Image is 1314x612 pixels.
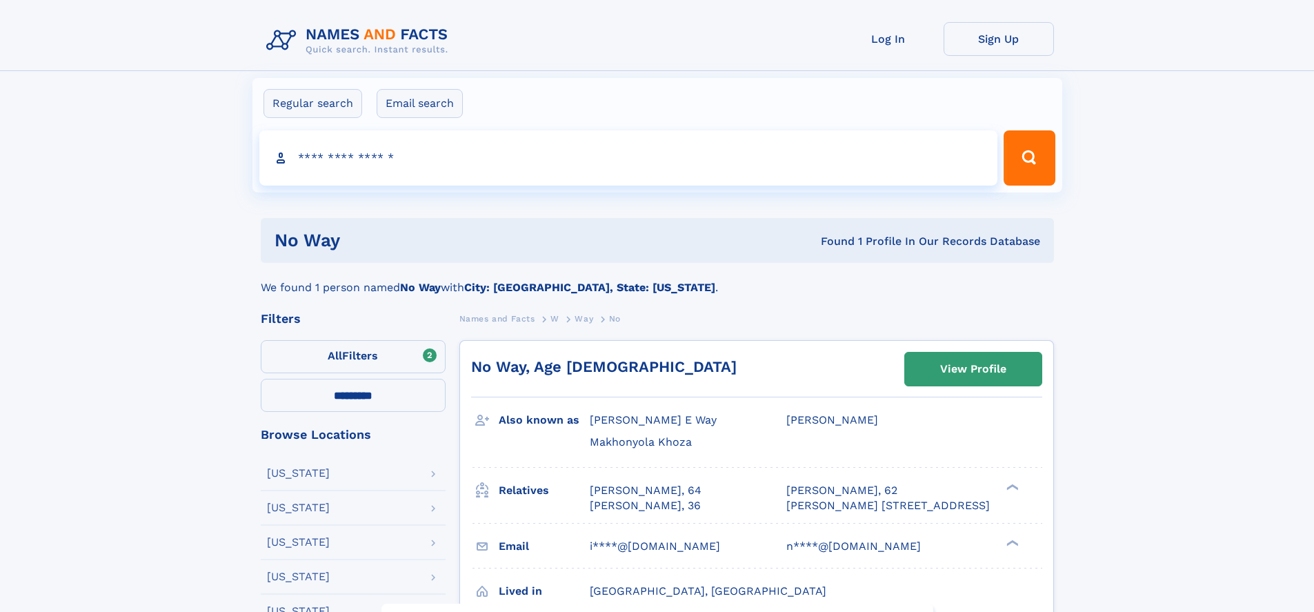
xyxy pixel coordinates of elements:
span: [GEOGRAPHIC_DATA], [GEOGRAPHIC_DATA] [590,584,826,598]
span: [PERSON_NAME] E Way [590,413,717,426]
div: We found 1 person named with . [261,263,1054,296]
h3: Relatives [499,479,590,502]
a: [PERSON_NAME], 62 [786,483,897,498]
a: Sign Up [944,22,1054,56]
span: No [609,314,621,324]
div: Browse Locations [261,428,446,441]
div: ❯ [1003,482,1019,491]
a: Log In [833,22,944,56]
h3: Email [499,535,590,558]
div: ❯ [1003,538,1019,547]
a: Way [575,310,593,327]
button: Search Button [1004,130,1055,186]
img: Logo Names and Facts [261,22,459,59]
label: Email search [377,89,463,118]
a: [PERSON_NAME], 36 [590,498,701,513]
div: [US_STATE] [267,502,330,513]
a: View Profile [905,353,1042,386]
a: [PERSON_NAME] [STREET_ADDRESS] [786,498,990,513]
div: Found 1 Profile In Our Records Database [580,234,1040,249]
h3: Lived in [499,580,590,603]
a: Names and Facts [459,310,535,327]
h3: Also known as [499,408,590,432]
h1: no way [275,232,581,249]
a: [PERSON_NAME], 64 [590,483,701,498]
div: [US_STATE] [267,537,330,548]
span: [PERSON_NAME] [786,413,878,426]
span: All [328,349,342,362]
div: Filters [261,313,446,325]
label: Regular search [263,89,362,118]
div: View Profile [940,353,1006,385]
label: Filters [261,340,446,373]
a: W [550,310,559,327]
b: City: [GEOGRAPHIC_DATA], State: [US_STATE] [464,281,715,294]
b: No Way [400,281,441,294]
a: No Way, Age [DEMOGRAPHIC_DATA] [471,358,737,375]
input: search input [259,130,998,186]
span: Way [575,314,593,324]
span: W [550,314,559,324]
span: Makhonyola Khoza [590,435,692,448]
div: [US_STATE] [267,571,330,582]
div: [US_STATE] [267,468,330,479]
